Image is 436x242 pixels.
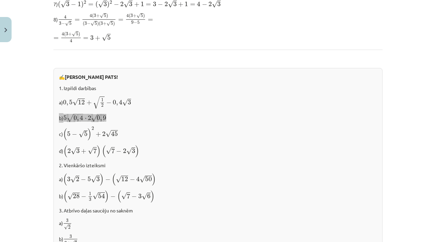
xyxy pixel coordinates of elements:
[78,32,80,37] span: )
[102,34,107,41] span: √
[61,1,66,8] span: √
[77,118,79,121] span: ,
[88,177,91,181] span: 5
[107,1,110,8] span: )
[65,74,118,80] b: [PERSON_NAME] PATS!
[94,14,96,17] span: 3
[145,177,152,181] span: 50
[97,145,101,157] span: )
[141,14,143,17] span: 5
[71,176,76,183] span: √
[84,1,86,4] span: 2
[102,145,106,157] span: (
[114,2,119,7] span: −
[126,148,132,155] span: √
[65,21,69,26] span: √
[93,192,98,200] span: √
[152,173,156,186] span: )
[105,177,110,182] span: −
[116,102,118,106] span: ,
[143,14,145,19] span: )
[100,22,103,25] span: 3
[178,2,183,7] span: +
[102,132,106,136] span: 2
[96,132,101,137] span: +
[89,192,91,195] span: 1
[81,149,86,154] span: +
[98,1,104,8] span: √
[78,2,81,6] span: 1
[106,100,111,105] span: −
[84,22,87,25] span: 3
[202,2,207,7] span: −
[113,21,115,27] span: )
[72,31,76,36] span: √
[129,2,133,6] span: 3
[59,85,377,92] p: 1. Izpildi darbības
[59,126,377,141] p: c)
[136,176,140,181] span: 4
[212,1,217,8] span: √
[4,28,7,32] img: icon-close-lesson-0947bae3869378f0d4975bcd49f059093ad1ed9edebbc8119c70593378902aed.svg
[112,173,116,186] span: (
[59,22,61,25] span: 3
[142,193,147,200] span: √
[217,2,221,6] span: 3
[100,13,104,18] span: √
[95,22,97,25] span: 5
[124,1,129,8] span: √
[93,97,100,109] span: √
[59,190,377,203] p: b)
[113,100,116,105] span: 0
[133,14,137,18] span: +
[81,194,86,199] span: −
[103,116,106,120] span: 9
[64,15,66,19] span: 4
[81,177,86,182] span: −
[116,149,121,154] span: −
[96,14,100,18] span: +
[84,132,88,136] span: 5
[78,100,85,105] span: 12
[71,2,76,7] span: −
[168,1,173,8] span: √
[106,147,111,154] span: √
[74,116,77,120] span: 0
[67,132,71,136] span: 5
[105,190,109,203] span: )
[83,21,84,27] span: (
[185,2,188,6] span: 1
[59,96,377,109] p: a)
[123,149,126,153] span: 2
[141,2,144,6] span: 1
[59,145,377,158] p: d)
[88,116,91,120] span: 2
[62,32,64,36] span: 4
[69,22,72,25] span: 5
[100,118,102,121] span: ,
[130,177,135,182] span: −
[98,193,105,198] span: 54
[147,194,151,198] span: 6
[116,176,121,183] span: √
[111,148,115,153] span: 7
[92,127,94,130] span: 2
[90,35,94,40] span: 3
[72,132,77,137] span: −
[75,19,80,21] span: =
[137,13,141,18] span: √
[70,39,72,42] span: 4
[110,194,115,199] span: −
[104,14,106,17] span: 5
[83,37,88,40] span: =
[104,2,107,6] span: 3
[69,100,73,105] span: 5
[151,190,155,203] span: )
[103,22,107,25] span: +
[91,176,96,183] span: √
[81,1,84,8] span: )
[64,225,68,230] span: √
[59,218,377,230] p: a)
[140,176,145,183] span: √
[122,99,128,106] span: √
